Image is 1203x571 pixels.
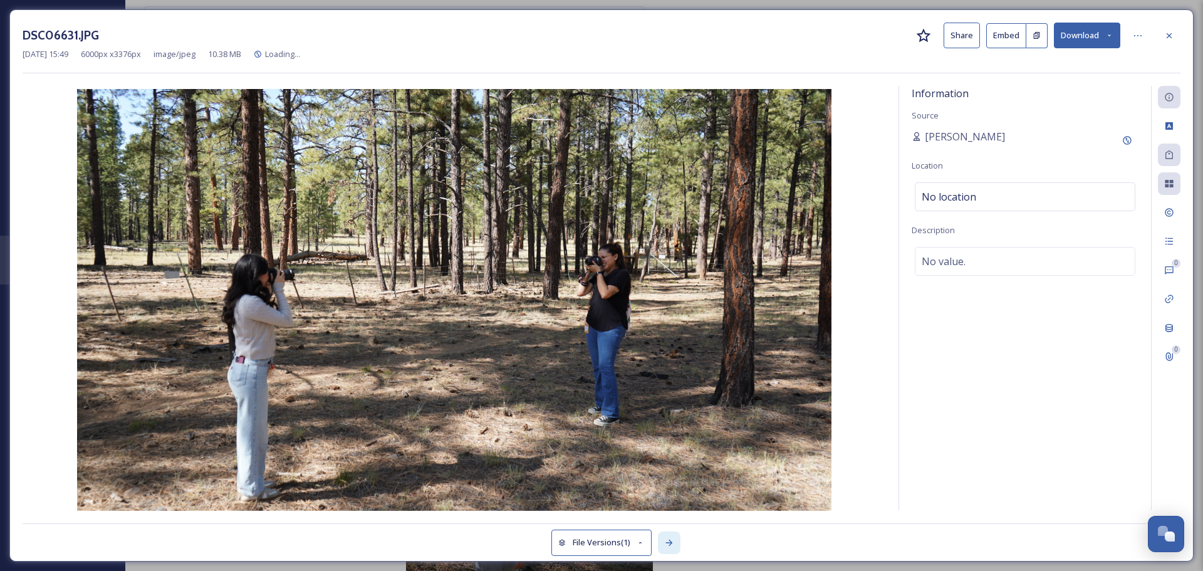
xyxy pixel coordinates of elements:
span: [DATE] 15:49 [23,48,68,60]
span: No location [922,189,976,204]
span: No value. [922,254,966,269]
span: Description [912,224,955,236]
span: Source [912,110,939,121]
img: DSC06631.JPG [23,89,886,513]
span: Information [912,86,969,100]
span: 10.38 MB [208,48,241,60]
button: Download [1054,23,1120,48]
div: 0 [1172,259,1180,268]
button: File Versions(1) [551,530,652,555]
span: Location [912,160,943,171]
div: 0 [1172,345,1180,354]
span: Loading... [265,48,300,60]
button: Open Chat [1148,516,1184,552]
span: image/jpeg [154,48,195,60]
button: Share [944,23,980,48]
button: Embed [986,23,1026,48]
h3: DSC06631.JPG [23,26,99,45]
span: 6000 px x 3376 px [81,48,141,60]
span: [PERSON_NAME] [925,129,1005,144]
